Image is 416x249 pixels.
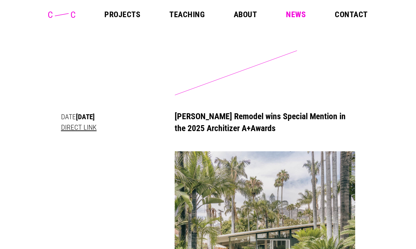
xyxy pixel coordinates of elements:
[76,113,95,121] span: [DATE]
[335,11,367,18] a: Contact
[104,11,140,18] a: Projects
[234,11,257,18] a: About
[61,113,76,121] span: Date
[61,123,97,131] a: Direct Link
[175,111,346,133] a: [PERSON_NAME] Remodel wins Special Mention in the 2025 Architizer A+Awards
[169,11,205,18] a: Teaching
[104,11,367,18] nav: Main Menu
[286,11,306,18] a: News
